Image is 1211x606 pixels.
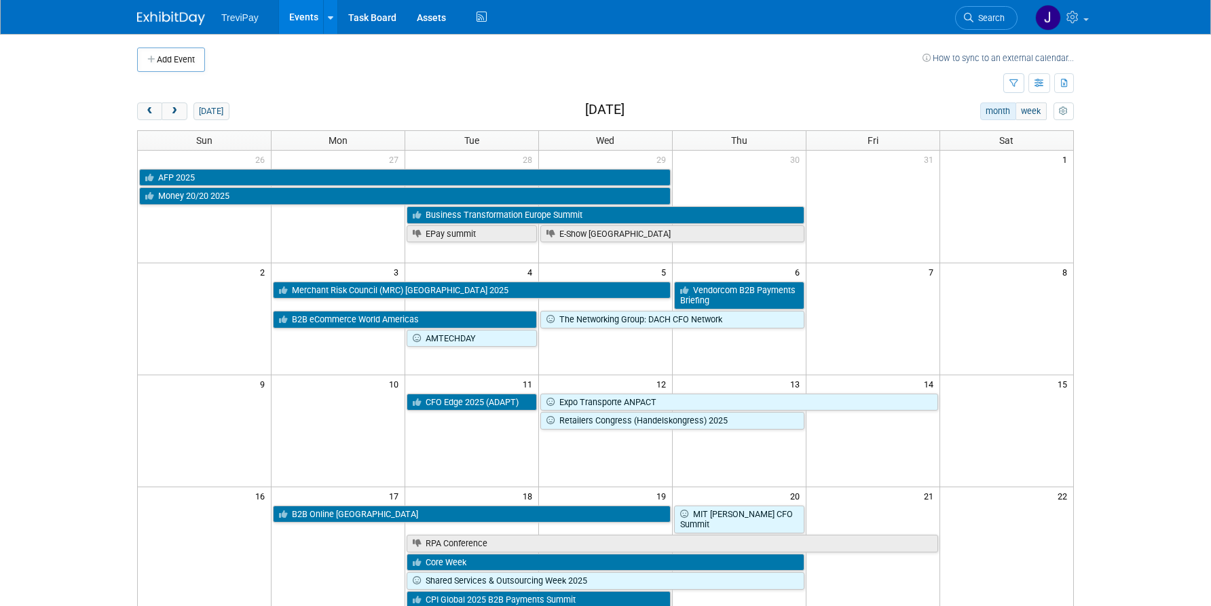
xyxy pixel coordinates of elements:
span: 11 [521,375,538,392]
a: EPay summit [407,225,537,243]
a: Search [955,6,1018,30]
button: next [162,102,187,120]
span: 29 [655,151,672,168]
a: Shared Services & Outsourcing Week 2025 [407,572,804,590]
span: 10 [388,375,405,392]
span: 30 [789,151,806,168]
span: Tue [464,135,479,146]
span: Thu [731,135,747,146]
span: 19 [655,487,672,504]
span: 22 [1056,487,1073,504]
a: Expo Transporte ANPACT [540,394,938,411]
span: TreviPay [221,12,259,23]
span: 20 [789,487,806,504]
button: week [1016,102,1047,120]
span: 8 [1061,263,1073,280]
span: Wed [596,135,614,146]
span: 26 [254,151,271,168]
a: Vendorcom B2B Payments Briefing [674,282,804,309]
span: 17 [388,487,405,504]
a: MIT [PERSON_NAME] CFO Summit [674,506,804,533]
button: [DATE] [193,102,229,120]
a: How to sync to an external calendar... [923,53,1074,63]
span: 13 [789,375,806,392]
a: The Networking Group: DACH CFO Network [540,311,804,328]
a: Retailers Congress (Handelskongress) 2025 [540,412,804,430]
a: RPA Conference [407,535,937,552]
a: B2B Online [GEOGRAPHIC_DATA] [273,506,671,523]
i: Personalize Calendar [1059,107,1068,116]
a: Money 20/20 2025 [139,187,671,205]
a: CFO Edge 2025 (ADAPT) [407,394,537,411]
a: Business Transformation Europe Summit [407,206,804,224]
a: E-Show [GEOGRAPHIC_DATA] [540,225,804,243]
span: 4 [526,263,538,280]
span: 28 [521,151,538,168]
span: Mon [329,135,348,146]
span: 6 [794,263,806,280]
img: Jim Salerno [1035,5,1061,31]
span: 1 [1061,151,1073,168]
a: Merchant Risk Council (MRC) [GEOGRAPHIC_DATA] 2025 [273,282,671,299]
span: 16 [254,487,271,504]
a: Core Week [407,554,804,571]
button: prev [137,102,162,120]
span: 27 [388,151,405,168]
span: 3 [392,263,405,280]
span: 12 [655,375,672,392]
span: Fri [868,135,878,146]
h2: [DATE] [585,102,625,117]
a: B2B eCommerce World Americas [273,311,537,328]
span: Search [973,13,1005,23]
a: AMTECHDAY [407,330,537,347]
button: myCustomButton [1054,102,1074,120]
span: 7 [927,263,939,280]
span: 21 [923,487,939,504]
span: 9 [259,375,271,392]
span: 2 [259,263,271,280]
span: Sun [196,135,212,146]
span: 5 [660,263,672,280]
button: month [980,102,1016,120]
span: Sat [999,135,1013,146]
a: AFP 2025 [139,169,671,187]
span: 18 [521,487,538,504]
span: 15 [1056,375,1073,392]
img: ExhibitDay [137,12,205,25]
span: 31 [923,151,939,168]
span: 14 [923,375,939,392]
button: Add Event [137,48,205,72]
